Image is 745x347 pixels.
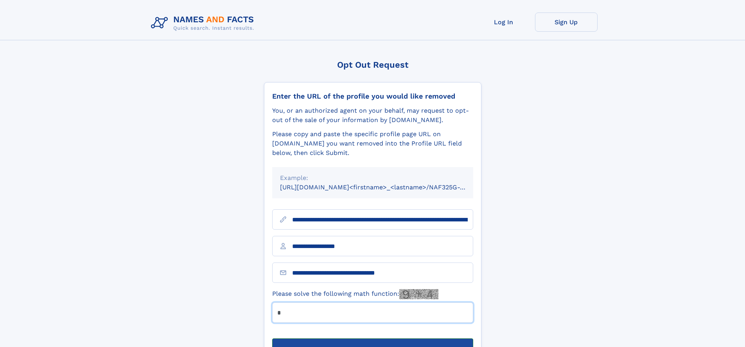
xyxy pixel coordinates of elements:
[272,92,473,101] div: Enter the URL of the profile you would like removed
[272,106,473,125] div: You, or an authorized agent on your behalf, may request to opt-out of the sale of your informatio...
[272,289,438,299] label: Please solve the following math function:
[280,183,488,191] small: [URL][DOMAIN_NAME]<firstname>_<lastname>/NAF325G-xxxxxxxx
[264,60,481,70] div: Opt Out Request
[148,13,260,34] img: Logo Names and Facts
[280,173,465,183] div: Example:
[472,13,535,32] a: Log In
[535,13,598,32] a: Sign Up
[272,129,473,158] div: Please copy and paste the specific profile page URL on [DOMAIN_NAME] you want removed into the Pr...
